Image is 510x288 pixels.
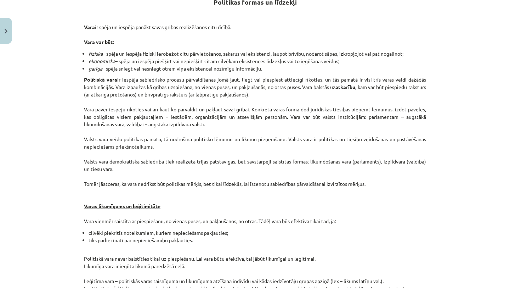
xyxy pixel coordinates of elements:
p: ir iespēja sabiedrisko procesu pārvaldīšanas jomā ļaut, liegt vai piespiest attiecīgi rīkoties, u... [84,76,426,225]
strong: Politiskā vara [84,76,117,83]
p: ir spēja un iespēja panākt savas gribas realizēšanos citu rīcībā. [84,9,426,46]
strong: Vara var būt: [84,39,114,45]
strong: atkarību [335,84,355,90]
li: – spēja un iespēja piešķirt vai nepiešķirt citam cilvēkam eksistences līdzekļus vai to iegūšanas ... [89,57,426,65]
em: fiziska [89,50,103,57]
li: cilvēki piekritīs noteikumiem, kuriem nepieciešams pakļauties; [89,229,426,237]
strong: Varas likumīgums un leģitimitāte [84,203,160,209]
em: ekonomiska [89,58,115,64]
li: – spēja un iespēja fiziski ierobežot citu pārvietošanos, sakarus vai eksistenci, laupot brīvību, ... [89,50,426,57]
li: – spēja sniegt vai nesniegt otram viņa eksistencei nozīmīgu informāciju. [89,65,426,72]
li: tiks pārliecināti par nepieciešamību pakļauties. [89,237,426,244]
strong: Vara [84,24,95,30]
img: icon-close-lesson-0947bae3869378f0d4975bcd49f059093ad1ed9edebbc8119c70593378902aed.svg [5,29,7,34]
em: garīga [89,65,102,72]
